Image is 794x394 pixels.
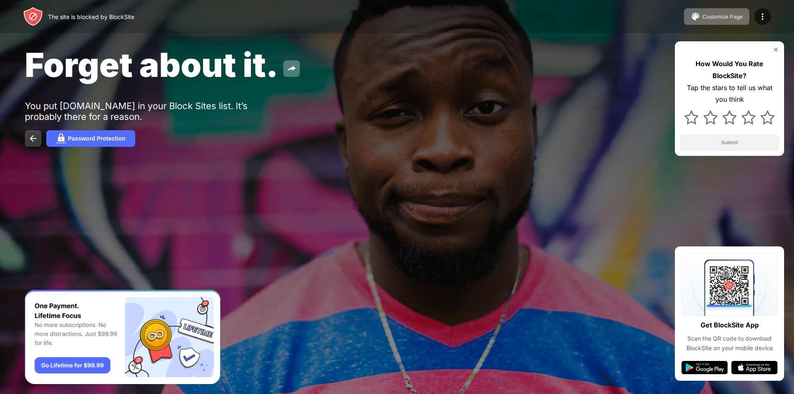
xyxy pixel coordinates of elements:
[287,64,297,74] img: share.svg
[691,12,701,21] img: pallet.svg
[23,7,43,26] img: header-logo.svg
[703,110,717,124] img: star.svg
[25,100,280,122] div: You put [DOMAIN_NAME] in your Block Sites list. It’s probably there for a reason.
[682,361,728,374] img: google-play.svg
[741,110,756,124] img: star.svg
[680,58,779,82] div: How Would You Rate BlockSite?
[702,14,743,20] div: Customize Page
[722,110,737,124] img: star.svg
[701,319,759,331] div: Get BlockSite App
[680,82,779,106] div: Tap the stars to tell us what you think
[25,290,220,384] iframe: Banner
[28,134,38,143] img: back.svg
[758,12,768,21] img: menu-icon.svg
[25,45,278,85] span: Forget about it.
[772,46,779,53] img: rate-us-close.svg
[46,130,135,147] button: Password Protection
[56,134,66,143] img: password.svg
[680,134,779,151] button: Submit
[682,334,777,353] div: Scan the QR code to download BlockSite on your mobile device
[761,110,775,124] img: star.svg
[68,135,125,142] div: Password Protection
[684,8,749,25] button: Customize Page
[48,13,134,20] div: The site is blocked by BlockSite
[731,361,777,374] img: app-store.svg
[682,253,777,316] img: qrcode.svg
[684,110,698,124] img: star.svg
